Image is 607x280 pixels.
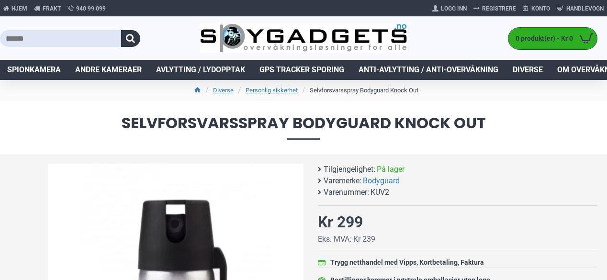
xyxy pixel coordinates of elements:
[200,23,406,53] img: SpyGadgets.no
[377,164,405,175] span: På lager
[351,60,506,80] a: Anti-avlytting / Anti-overvåkning
[363,175,400,187] a: Bodyguard
[75,64,142,76] span: Andre kameraer
[371,187,389,198] span: KUV2
[330,258,484,268] div: Trygg netthandel med Vipps, Kortbetaling, Faktura
[68,60,149,80] a: Andre kameraer
[43,4,61,13] span: Frakt
[506,60,550,80] a: Diverse
[213,86,234,95] a: Diverse
[149,60,252,80] a: Avlytting / Lydopptak
[318,211,363,234] div: Kr 299
[429,1,470,16] a: Logg Inn
[324,175,361,187] b: Varemerke:
[470,1,519,16] a: Registrere
[482,4,516,13] span: Registrere
[359,64,498,76] span: Anti-avlytting / Anti-overvåkning
[10,115,597,140] span: Selvforsvarsspray Bodyguard Knock Out
[508,34,575,44] span: 0 produkt(er) - Kr 0
[553,1,607,16] a: Handlevogn
[441,4,467,13] span: Logg Inn
[519,1,553,16] a: Konto
[531,4,550,13] span: Konto
[259,64,344,76] span: GPS Tracker Sporing
[566,4,604,13] span: Handlevogn
[76,4,106,13] span: 940 99 099
[513,64,543,76] span: Diverse
[11,4,27,13] span: Hjem
[508,28,597,49] a: 0 produkt(er) - Kr 0
[7,64,61,76] span: Spionkamera
[324,164,375,175] b: Tilgjengelighet:
[324,187,369,198] b: Varenummer:
[156,64,245,76] span: Avlytting / Lydopptak
[246,86,298,95] a: Personlig sikkerhet
[252,60,351,80] a: GPS Tracker Sporing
